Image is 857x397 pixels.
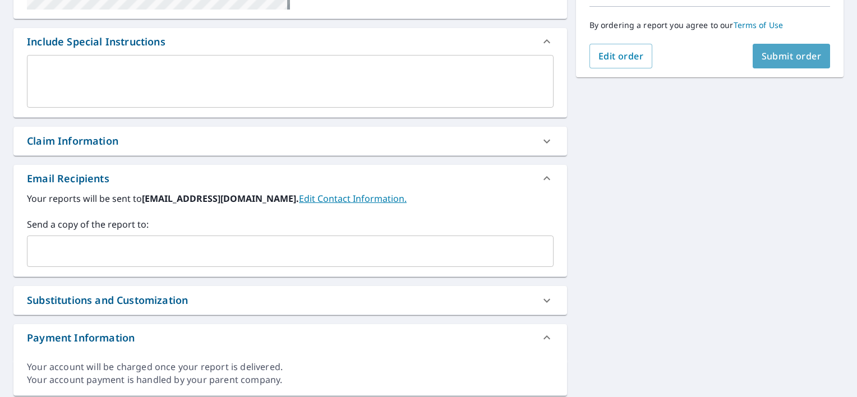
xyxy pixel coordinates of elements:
a: EditContactInfo [299,192,407,205]
div: Include Special Instructions [27,34,165,49]
label: Send a copy of the report to: [27,218,554,231]
a: Terms of Use [734,20,784,30]
button: Edit order [589,44,653,68]
span: Submit order [762,50,822,62]
button: Submit order [753,44,831,68]
b: [EMAIL_ADDRESS][DOMAIN_NAME]. [142,192,299,205]
div: Your account will be charged once your report is delivered. [27,361,554,373]
div: Claim Information [13,127,567,155]
div: Payment Information [27,330,135,345]
div: Email Recipients [13,165,567,192]
div: Payment Information [13,324,567,351]
div: Substitutions and Customization [13,286,567,315]
div: Your account payment is handled by your parent company. [27,373,554,386]
div: Include Special Instructions [13,28,567,55]
label: Your reports will be sent to [27,192,554,205]
div: Email Recipients [27,171,109,186]
div: Substitutions and Customization [27,293,188,308]
span: Edit order [598,50,644,62]
div: Claim Information [27,133,118,149]
p: By ordering a report you agree to our [589,20,830,30]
